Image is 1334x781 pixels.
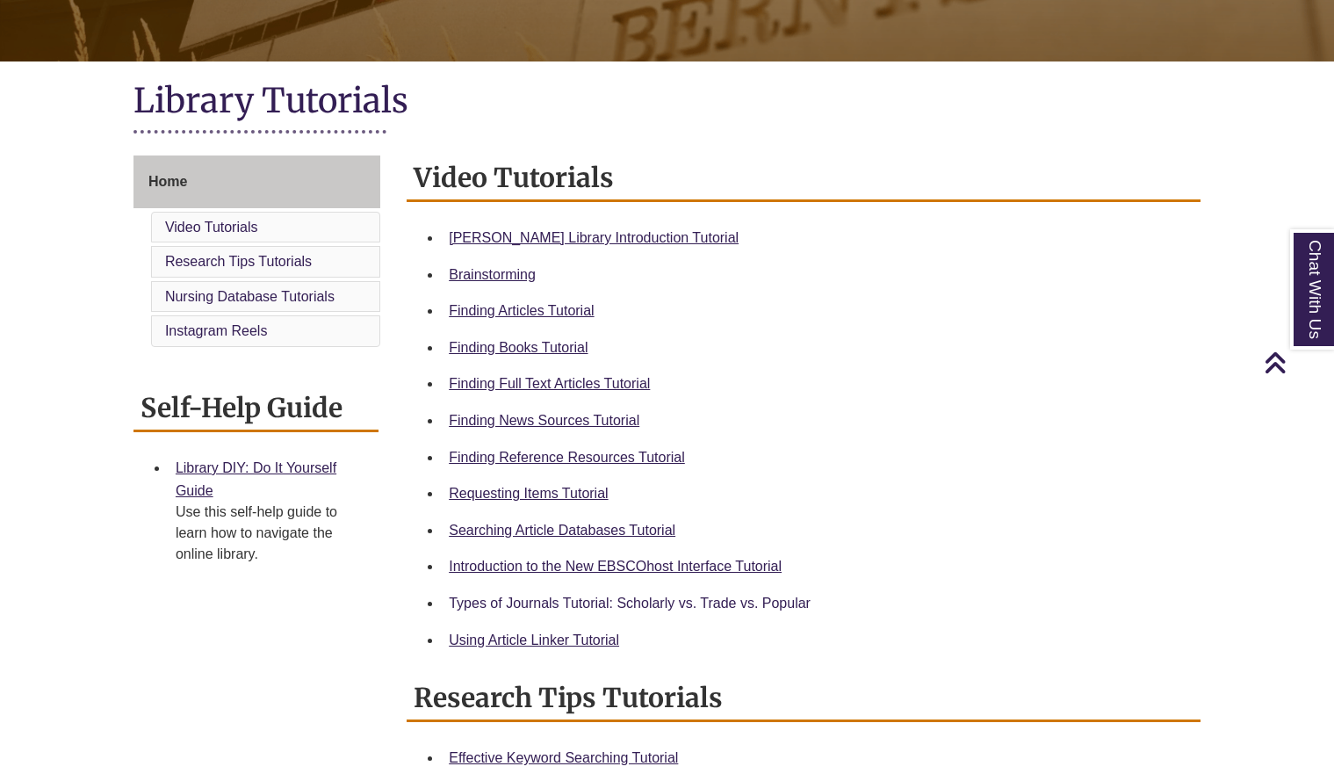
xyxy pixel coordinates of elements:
span: Home [148,174,187,189]
a: Video Tutorials [165,220,258,235]
a: Using Article Linker Tutorial [449,633,619,647]
h2: Research Tips Tutorials [407,676,1201,722]
a: Finding Full Text Articles Tutorial [449,376,650,391]
div: Use this self-help guide to learn how to navigate the online library. [176,502,364,565]
a: Nursing Database Tutorials [165,289,335,304]
h1: Library Tutorials [133,79,1201,126]
a: Library DIY: Do It Yourself Guide [176,460,336,498]
a: Home [133,155,380,208]
a: [PERSON_NAME] Library Introduction Tutorial [449,230,739,245]
div: Guide Page Menu [133,155,380,351]
a: Effective Keyword Searching Tutorial [449,750,678,765]
a: Back to Top [1264,351,1330,374]
a: Searching Article Databases Tutorial [449,523,675,538]
a: Research Tips Tutorials [165,254,312,269]
h2: Video Tutorials [407,155,1201,202]
a: Requesting Items Tutorial [449,486,608,501]
a: Instagram Reels [165,323,268,338]
h2: Self-Help Guide [133,386,379,432]
a: Types of Journals Tutorial: Scholarly vs. Trade vs. Popular [449,596,811,611]
a: Brainstorming [449,267,536,282]
a: Finding Articles Tutorial [449,303,594,318]
a: Finding News Sources Tutorial [449,413,639,428]
a: Introduction to the New EBSCOhost Interface Tutorial [449,559,782,574]
a: Finding Reference Resources Tutorial [449,450,685,465]
a: Finding Books Tutorial [449,340,588,355]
